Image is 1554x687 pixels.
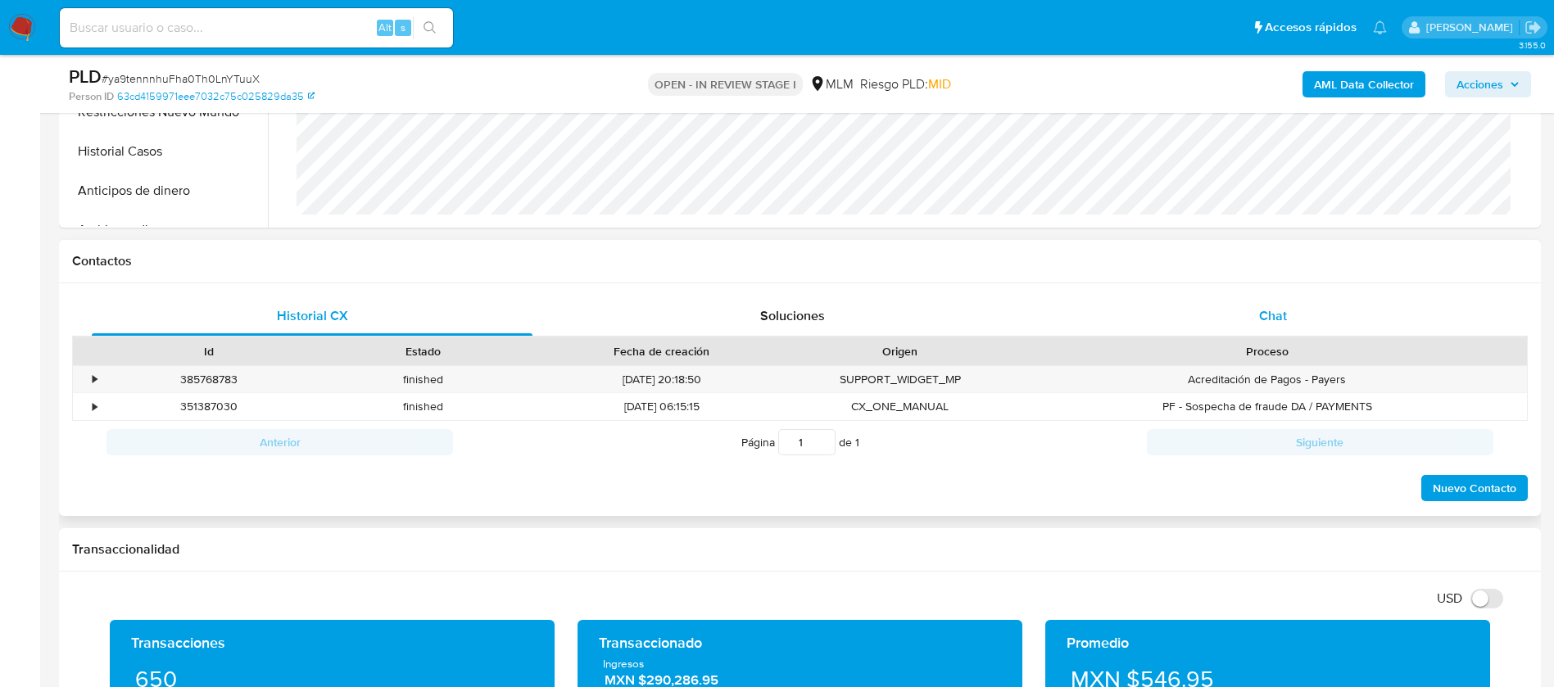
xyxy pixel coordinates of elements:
[1421,475,1528,501] button: Nuevo Contacto
[855,434,859,450] span: 1
[793,393,1008,420] div: CX_ONE_MANUAL
[1426,20,1519,35] p: alicia.aldreteperez@mercadolibre.com.mx
[1008,393,1527,420] div: PF - Sospecha de fraude DA / PAYMENTS
[1433,477,1516,499] span: Nuevo Contacto
[760,306,825,325] span: Soluciones
[741,429,859,455] span: Página de
[1008,366,1527,393] div: Acreditación de Pagos - Payers
[1445,71,1531,97] button: Acciones
[93,399,97,414] div: •
[1265,19,1357,36] span: Accesos rápidos
[648,73,803,96] p: OPEN - IN REVIEW STAGE I
[928,75,951,93] span: MID
[1147,429,1493,455] button: Siguiente
[69,89,114,104] b: Person ID
[531,366,793,393] div: [DATE] 20:18:50
[793,366,1008,393] div: SUPPORT_WIDGET_MP
[63,132,268,171] button: Historial Casos
[413,16,446,39] button: search-icon
[860,75,951,93] span: Riesgo PLD:
[328,343,519,359] div: Estado
[316,366,531,393] div: finished
[1259,306,1287,325] span: Chat
[542,343,782,359] div: Fecha de creación
[63,171,268,210] button: Anticipos de dinero
[113,343,305,359] div: Id
[401,20,405,35] span: s
[804,343,996,359] div: Origen
[1373,20,1387,34] a: Notificaciones
[378,20,392,35] span: Alt
[106,429,453,455] button: Anterior
[63,210,268,250] button: Archivos adjuntos
[1314,71,1414,97] b: AML Data Collector
[102,393,316,420] div: 351387030
[1519,38,1546,52] span: 3.155.0
[277,306,348,325] span: Historial CX
[102,70,260,87] span: # ya9tennnhuFha0Th0LnYTuuX
[60,17,453,38] input: Buscar usuario o caso...
[1525,19,1542,36] a: Salir
[809,75,854,93] div: MLM
[1019,343,1515,359] div: Proceso
[117,89,315,104] a: 63cd4159971eee7032c75c025829da35
[102,366,316,393] div: 385768783
[72,253,1528,269] h1: Contactos
[531,393,793,420] div: [DATE] 06:15:15
[1457,71,1503,97] span: Acciones
[72,541,1528,558] h1: Transaccionalidad
[69,63,102,89] b: PLD
[1303,71,1425,97] button: AML Data Collector
[93,372,97,387] div: •
[316,393,531,420] div: finished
